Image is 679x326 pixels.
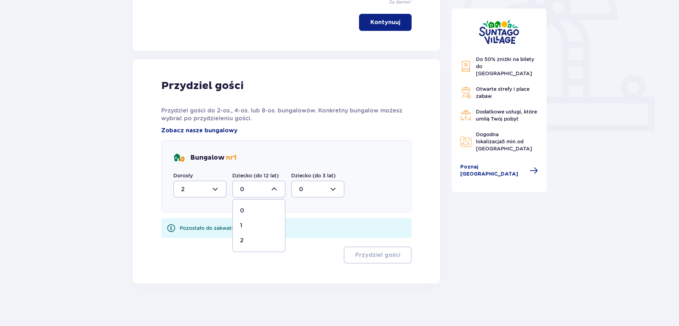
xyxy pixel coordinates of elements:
span: 5 min. [502,139,517,144]
label: Dorosły [173,172,193,179]
p: Przydziel gości [161,79,244,93]
span: Poznaj [GEOGRAPHIC_DATA] [460,164,526,178]
span: Dogodna lokalizacja od [GEOGRAPHIC_DATA] [476,132,532,151]
p: Bungalow [190,154,237,162]
span: Dodatkowe usługi, które umilą Twój pobyt [476,109,537,122]
span: Otwarte strefy i place zabaw [476,86,529,99]
p: 1 [240,222,242,230]
p: Przydziel gości do 2-os., 4-os. lub 8-os. bungalowów. Konkretny bungalow możesz wybrać po przydzi... [161,107,412,122]
p: Kontynuuj [370,18,400,26]
button: Kontynuuj [359,14,412,31]
label: Dziecko (do 12 lat) [232,172,279,179]
img: bungalows Icon [173,152,185,164]
a: Poznaj [GEOGRAPHIC_DATA] [460,164,538,178]
span: nr 1 [226,154,237,162]
span: Do 50% zniżki na bilety do [GEOGRAPHIC_DATA] [476,56,534,76]
img: Suntago Village [479,20,519,44]
img: Map Icon [460,136,472,147]
img: Restaurant Icon [460,110,472,121]
p: 0 [240,207,244,215]
img: Grill Icon [460,87,472,98]
img: Discount Icon [460,61,472,72]
p: 2 [240,237,244,244]
button: Przydziel gości [344,247,412,264]
a: Zobacz nasze bungalowy [161,127,238,134]
label: Dziecko (do 3 lat) [291,172,336,179]
p: Przydziel gości [355,251,400,259]
div: Pozostało do zakwaterowania 2 z 4 gości. [180,225,284,232]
